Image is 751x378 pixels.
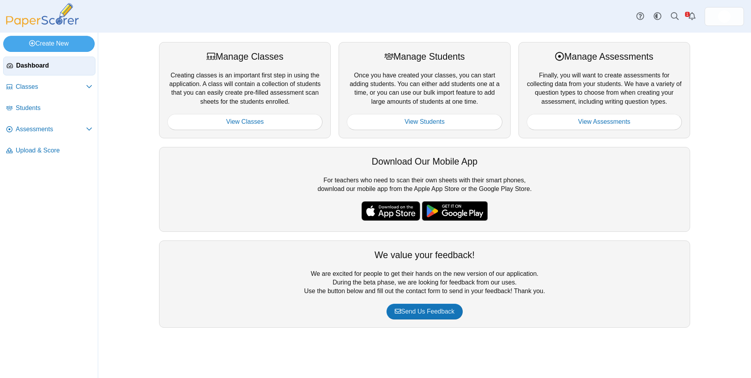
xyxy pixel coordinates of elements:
[3,120,95,139] a: Assessments
[718,10,731,23] img: ps.hreErqNOxSkiDGg1
[705,7,744,26] a: ps.hreErqNOxSkiDGg1
[3,36,95,51] a: Create New
[167,114,322,130] a: View Classes
[718,10,731,23] span: Micah Willis
[361,201,420,221] img: apple-store-badge.svg
[3,78,95,97] a: Classes
[3,57,95,75] a: Dashboard
[16,125,86,134] span: Assessments
[159,147,690,232] div: For teachers who need to scan their own sheets with their smart phones, download our mobile app f...
[339,42,510,138] div: Once you have created your classes, you can start adding students. You can either add students on...
[159,42,331,138] div: Creating classes is an important first step in using the application. A class will contain a coll...
[167,249,682,261] div: We value your feedback!
[167,50,322,63] div: Manage Classes
[16,146,92,155] span: Upload & Score
[16,61,92,70] span: Dashboard
[159,240,690,328] div: We are excited for people to get their hands on the new version of our application. During the be...
[3,22,82,28] a: PaperScorer
[527,50,682,63] div: Manage Assessments
[422,201,488,221] img: google-play-badge.png
[16,83,86,91] span: Classes
[527,114,682,130] a: View Assessments
[518,42,690,138] div: Finally, you will want to create assessments for collecting data from your students. We have a va...
[386,304,463,319] a: Send Us Feedback
[395,308,454,315] span: Send Us Feedback
[347,114,502,130] a: View Students
[16,104,92,112] span: Students
[347,50,502,63] div: Manage Students
[3,3,82,27] img: PaperScorer
[167,155,682,168] div: Download Our Mobile App
[3,141,95,160] a: Upload & Score
[683,8,701,25] a: Alerts
[3,99,95,118] a: Students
